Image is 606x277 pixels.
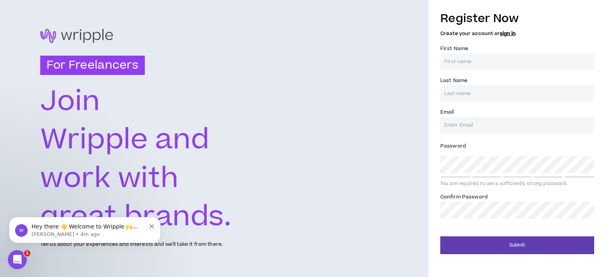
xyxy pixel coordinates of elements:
[440,10,594,27] h3: Register Now
[440,106,454,118] label: Email
[8,250,27,269] iframe: Intercom live chat
[40,82,100,122] text: Join
[440,53,594,70] input: First name
[440,85,594,102] input: Last name
[40,56,145,75] h3: For Freelancers
[440,117,594,134] input: Enter Email
[440,74,468,87] label: Last Name
[24,250,30,256] span: 1
[40,120,209,160] text: Wripple and
[440,42,468,55] label: First Name
[500,30,516,37] a: sign in
[440,31,594,36] h5: Create your account or
[40,159,179,198] text: work with
[6,200,164,256] iframe: Intercom notifications message
[440,181,594,187] div: You are required to use a sufficiently strong password.
[440,236,594,254] button: Submit
[440,142,466,150] span: Password
[440,191,488,203] label: Confirm Password
[40,197,232,237] text: great brands.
